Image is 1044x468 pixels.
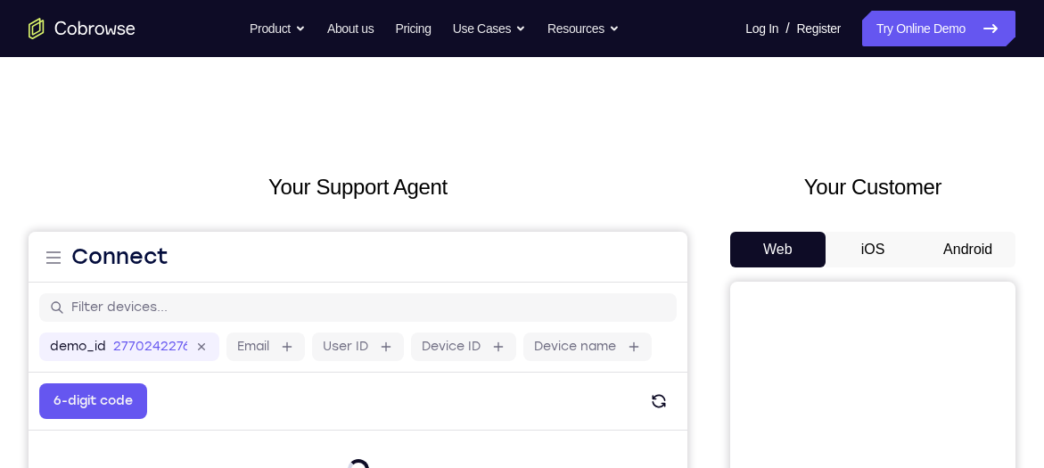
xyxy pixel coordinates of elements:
button: 6-digit code [11,152,119,187]
button: Refresh [612,152,648,187]
a: Go to the home page [29,18,136,39]
span: / [785,18,789,39]
label: Device name [506,106,588,124]
a: Try Online Demo [862,11,1015,46]
a: About us [327,11,374,46]
button: Use Cases [453,11,526,46]
button: Web [730,232,826,267]
label: demo_id [21,106,78,124]
label: Email [209,106,241,124]
a: Pricing [395,11,431,46]
a: Register [797,11,841,46]
button: Resources [547,11,620,46]
input: Filter devices... [43,67,637,85]
button: iOS [826,232,921,267]
label: Device ID [393,106,452,124]
a: Log In [745,11,778,46]
button: Product [250,11,306,46]
h2: Your Support Agent [29,171,687,203]
label: User ID [294,106,340,124]
button: Android [920,232,1015,267]
h2: Your Customer [730,171,1015,203]
h1: Connect [43,11,140,39]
